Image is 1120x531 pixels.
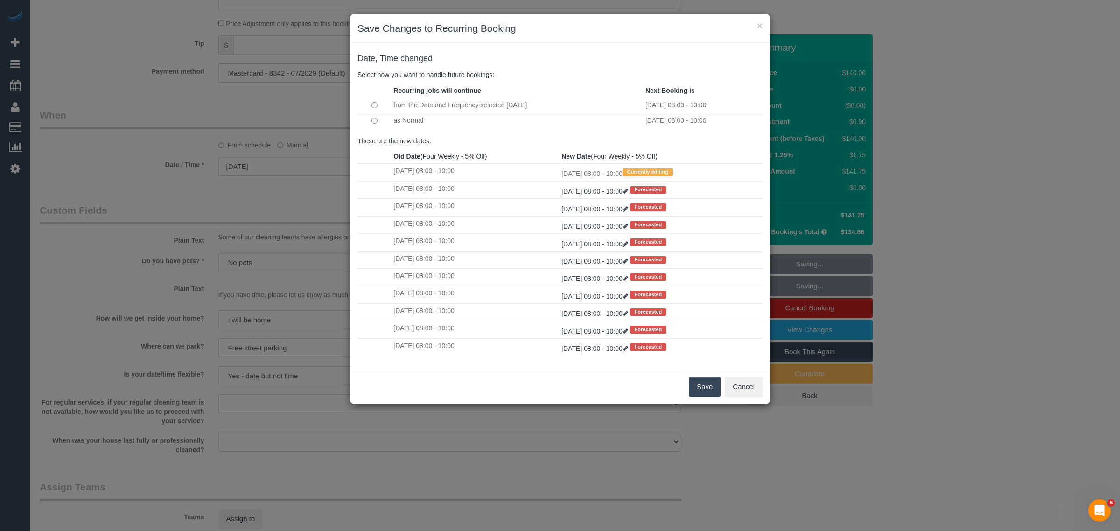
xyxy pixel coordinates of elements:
span: Currently editing [623,168,673,176]
a: [DATE] 08:00 - 10:00 [561,188,630,195]
a: [DATE] 08:00 - 10:00 [561,345,630,352]
a: [DATE] 08:00 - 10:00 [561,275,630,282]
td: [DATE] 08:00 - 10:00 [559,164,763,181]
td: [DATE] 08:00 - 10:00 [391,199,559,216]
span: Forecasted [630,221,667,229]
td: [DATE] 08:00 - 10:00 [391,321,559,338]
td: [DATE] 08:00 - 10:00 [391,216,559,233]
td: [DATE] 08:00 - 10:00 [391,303,559,321]
strong: Next Booking is [645,87,695,94]
a: [DATE] 08:00 - 10:00 [561,205,630,213]
td: [DATE] 08:00 - 10:00 [391,234,559,251]
span: Forecasted [630,343,667,351]
span: 5 [1107,499,1115,507]
a: [DATE] 08:00 - 10:00 [561,240,630,248]
th: (Four Weekly - 5% Off) [391,149,559,164]
strong: Recurring jobs will continue [393,87,481,94]
strong: Old Date [393,153,420,160]
p: These are the new dates: [357,136,763,146]
a: [DATE] 08:00 - 10:00 [561,223,630,230]
span: Forecasted [630,291,667,298]
span: Forecasted [630,238,667,246]
h3: Save Changes to Recurring Booking [357,21,763,35]
button: Cancel [725,377,763,397]
a: [DATE] 08:00 - 10:00 [561,293,630,300]
p: Select how you want to handle future bookings: [357,70,763,79]
button: × [757,21,763,30]
span: Forecasted [630,273,667,281]
span: Forecasted [630,186,667,194]
td: [DATE] 08:00 - 10:00 [391,286,559,303]
h4: changed [357,54,763,63]
td: [DATE] 08:00 - 10:00 [391,164,559,181]
td: as Normal [391,113,643,128]
th: (Four Weekly - 5% Off) [559,149,763,164]
span: Forecasted [630,308,667,316]
span: Forecasted [630,326,667,333]
span: Date, Time [357,54,398,63]
span: Forecasted [630,203,667,211]
td: [DATE] 08:00 - 10:00 [643,98,763,113]
strong: New Date [561,153,591,160]
td: [DATE] 08:00 - 10:00 [391,338,559,356]
button: Save [689,377,721,397]
iframe: Intercom live chat [1088,499,1111,522]
td: [DATE] 08:00 - 10:00 [391,268,559,286]
a: [DATE] 08:00 - 10:00 [561,310,630,317]
td: from the Date and Frequency selected [DATE] [391,98,643,113]
td: [DATE] 08:00 - 10:00 [391,251,559,268]
span: Forecasted [630,256,667,264]
a: [DATE] 08:00 - 10:00 [561,258,630,265]
td: [DATE] 08:00 - 10:00 [643,113,763,128]
td: [DATE] 08:00 - 10:00 [391,181,559,198]
a: [DATE] 08:00 - 10:00 [561,328,630,335]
